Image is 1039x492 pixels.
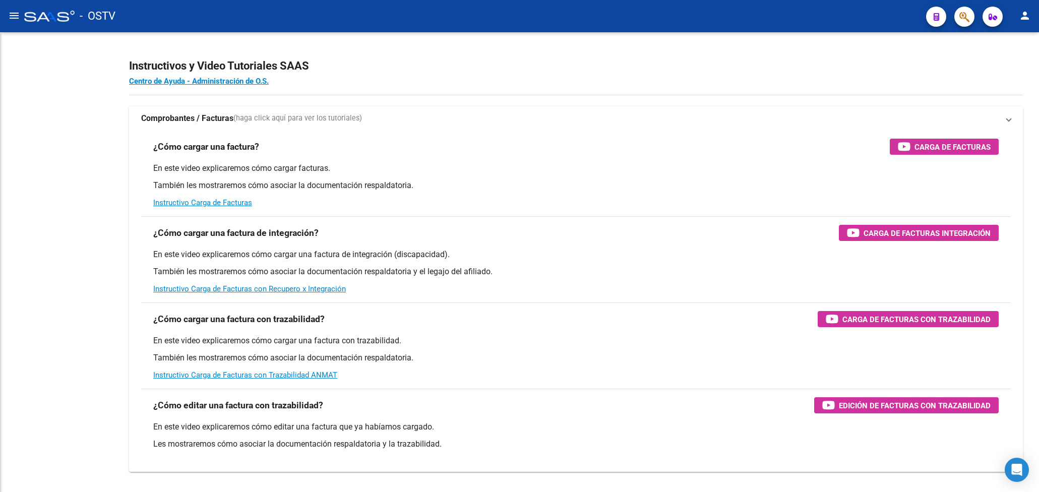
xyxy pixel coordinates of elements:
[864,227,991,239] span: Carga de Facturas Integración
[839,225,999,241] button: Carga de Facturas Integración
[914,141,991,153] span: Carga de Facturas
[153,284,346,293] a: Instructivo Carga de Facturas con Recupero x Integración
[153,352,999,363] p: También les mostraremos cómo asociar la documentación respaldatoria.
[890,139,999,155] button: Carga de Facturas
[129,77,269,86] a: Centro de Ayuda - Administración de O.S.
[153,226,319,240] h3: ¿Cómo cargar una factura de integración?
[233,113,362,124] span: (haga click aquí para ver los tutoriales)
[153,249,999,260] p: En este video explicaremos cómo cargar una factura de integración (discapacidad).
[141,113,233,124] strong: Comprobantes / Facturas
[153,312,325,326] h3: ¿Cómo cargar una factura con trazabilidad?
[153,335,999,346] p: En este video explicaremos cómo cargar una factura con trazabilidad.
[153,163,999,174] p: En este video explicaremos cómo cargar facturas.
[153,180,999,191] p: También les mostraremos cómo asociar la documentación respaldatoria.
[153,198,252,207] a: Instructivo Carga de Facturas
[129,56,1023,76] h2: Instructivos y Video Tutoriales SAAS
[153,140,259,154] h3: ¿Cómo cargar una factura?
[839,399,991,412] span: Edición de Facturas con Trazabilidad
[153,371,337,380] a: Instructivo Carga de Facturas con Trazabilidad ANMAT
[818,311,999,327] button: Carga de Facturas con Trazabilidad
[129,106,1023,131] mat-expansion-panel-header: Comprobantes / Facturas(haga click aquí para ver los tutoriales)
[129,131,1023,472] div: Comprobantes / Facturas(haga click aquí para ver los tutoriales)
[153,398,323,412] h3: ¿Cómo editar una factura con trazabilidad?
[814,397,999,413] button: Edición de Facturas con Trazabilidad
[153,421,999,433] p: En este video explicaremos cómo editar una factura que ya habíamos cargado.
[153,266,999,277] p: También les mostraremos cómo asociar la documentación respaldatoria y el legajo del afiliado.
[153,439,999,450] p: Les mostraremos cómo asociar la documentación respaldatoria y la trazabilidad.
[1019,10,1031,22] mat-icon: person
[1005,458,1029,482] div: Open Intercom Messenger
[842,313,991,326] span: Carga de Facturas con Trazabilidad
[80,5,115,27] span: - OSTV
[8,10,20,22] mat-icon: menu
